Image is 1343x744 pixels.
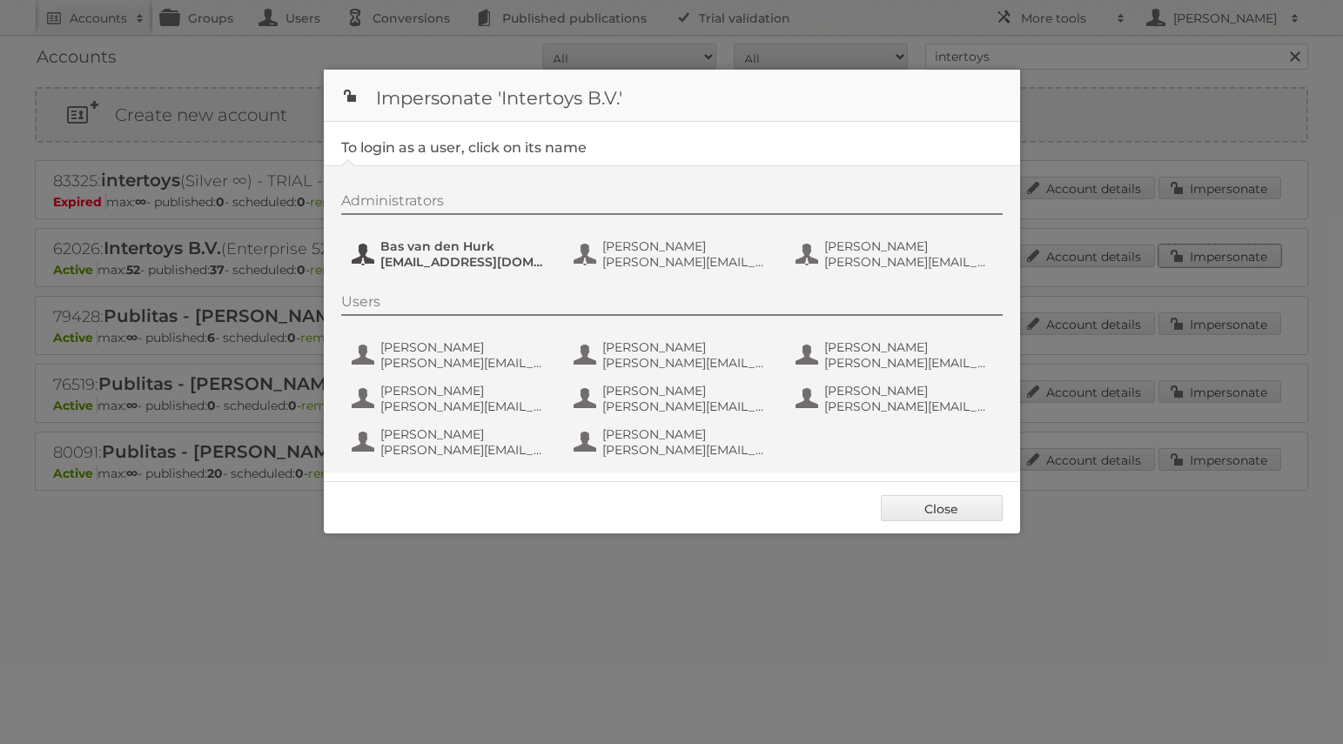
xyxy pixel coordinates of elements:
[341,139,587,156] legend: To login as a user, click on its name
[380,238,549,254] span: Bas van den Hurk
[380,383,549,399] span: [PERSON_NAME]
[824,254,993,270] span: [PERSON_NAME][EMAIL_ADDRESS][DOMAIN_NAME]
[341,293,1003,316] div: Users
[572,338,776,372] button: [PERSON_NAME] [PERSON_NAME][EMAIL_ADDRESS][DOMAIN_NAME]
[824,383,993,399] span: [PERSON_NAME]
[794,237,998,271] button: [PERSON_NAME] [PERSON_NAME][EMAIL_ADDRESS][DOMAIN_NAME]
[602,339,771,355] span: [PERSON_NAME]
[824,238,993,254] span: [PERSON_NAME]
[324,70,1020,122] h1: Impersonate 'Intertoys B.V.'
[602,355,771,371] span: [PERSON_NAME][EMAIL_ADDRESS][DOMAIN_NAME]
[350,381,554,416] button: [PERSON_NAME] [PERSON_NAME][EMAIL_ADDRESS][DOMAIN_NAME]
[380,339,549,355] span: [PERSON_NAME]
[380,399,549,414] span: [PERSON_NAME][EMAIL_ADDRESS][DOMAIN_NAME]
[350,237,554,271] button: Bas van den Hurk [EMAIL_ADDRESS][DOMAIN_NAME]
[602,426,771,442] span: [PERSON_NAME]
[824,399,993,414] span: [PERSON_NAME][EMAIL_ADDRESS][DOMAIN_NAME]
[794,381,998,416] button: [PERSON_NAME] [PERSON_NAME][EMAIL_ADDRESS][DOMAIN_NAME]
[602,442,771,458] span: [PERSON_NAME][EMAIL_ADDRESS][DOMAIN_NAME]
[794,338,998,372] button: [PERSON_NAME] [PERSON_NAME][EMAIL_ADDRESS][DOMAIN_NAME]
[350,425,554,459] button: [PERSON_NAME] [PERSON_NAME][EMAIL_ADDRESS][DOMAIN_NAME]
[380,355,549,371] span: [PERSON_NAME][EMAIL_ADDRESS][DOMAIN_NAME]
[881,495,1003,521] a: Close
[380,426,549,442] span: [PERSON_NAME]
[824,339,993,355] span: [PERSON_NAME]
[602,399,771,414] span: [PERSON_NAME][EMAIL_ADDRESS][DOMAIN_NAME]
[572,381,776,416] button: [PERSON_NAME] [PERSON_NAME][EMAIL_ADDRESS][DOMAIN_NAME]
[602,254,771,270] span: [PERSON_NAME][EMAIL_ADDRESS][PERSON_NAME][DOMAIN_NAME]
[572,237,776,271] button: [PERSON_NAME] [PERSON_NAME][EMAIL_ADDRESS][PERSON_NAME][DOMAIN_NAME]
[341,192,1003,215] div: Administrators
[602,238,771,254] span: [PERSON_NAME]
[602,383,771,399] span: [PERSON_NAME]
[572,425,776,459] button: [PERSON_NAME] [PERSON_NAME][EMAIL_ADDRESS][DOMAIN_NAME]
[380,254,549,270] span: [EMAIL_ADDRESS][DOMAIN_NAME]
[380,442,549,458] span: [PERSON_NAME][EMAIL_ADDRESS][DOMAIN_NAME]
[350,338,554,372] button: [PERSON_NAME] [PERSON_NAME][EMAIL_ADDRESS][DOMAIN_NAME]
[824,355,993,371] span: [PERSON_NAME][EMAIL_ADDRESS][DOMAIN_NAME]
